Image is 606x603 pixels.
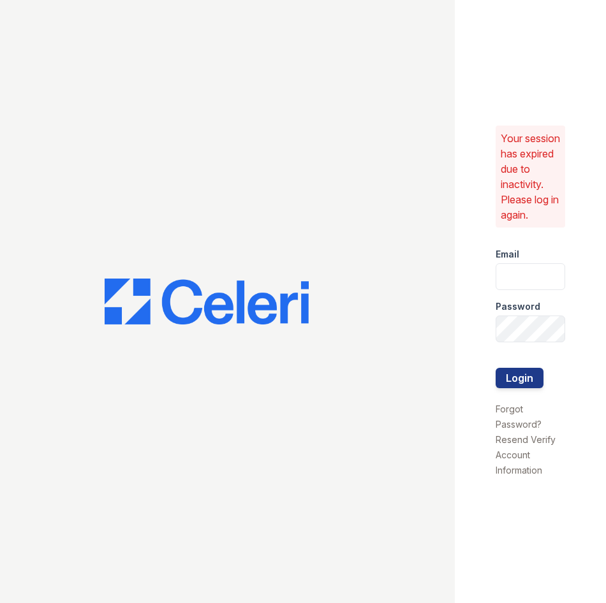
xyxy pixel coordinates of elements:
[496,434,556,476] a: Resend Verify Account Information
[501,131,561,222] p: Your session has expired due to inactivity. Please log in again.
[496,300,540,313] label: Password
[496,368,543,388] button: Login
[496,403,542,430] a: Forgot Password?
[496,248,519,261] label: Email
[105,279,309,324] img: CE_Logo_Blue-a8612792a0a2168367f1c8372b55b34899dd931a85d93a1a3d3e32e68fde9ad4.png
